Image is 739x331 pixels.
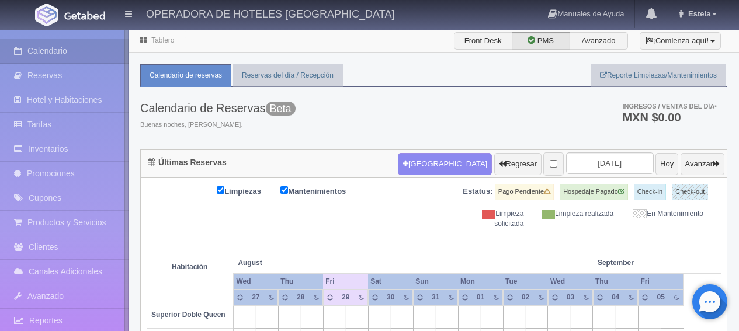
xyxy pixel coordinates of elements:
div: 04 [609,292,622,302]
div: En Mantenimiento [622,209,712,219]
button: [GEOGRAPHIC_DATA] [398,153,492,175]
th: Fri [323,274,368,290]
div: Limpieza realizada [532,209,622,219]
h4: OPERADORA DE HOTELES [GEOGRAPHIC_DATA] [146,6,394,20]
th: Tue [503,274,548,290]
label: Check-in [634,184,666,200]
th: Wed [548,274,593,290]
label: Front Desk [454,32,512,50]
label: Check-out [672,184,708,200]
div: 30 [384,292,397,302]
th: Sat [368,274,413,290]
img: Getabed [35,4,58,26]
span: Ingresos / Ventas del día [622,103,717,110]
h3: Calendario de Reservas [140,102,296,114]
th: Thu [593,274,639,290]
div: 28 [294,292,307,302]
a: Tablero [151,36,174,44]
a: Calendario de reservas [140,64,231,87]
span: September [598,258,679,268]
b: Superior Doble Queen [151,311,225,319]
label: Hospedaje Pagado [560,184,628,200]
label: Estatus: [463,186,492,197]
strong: Habitación [172,263,207,271]
th: Fri [638,274,684,290]
th: Thu [278,274,323,290]
span: Buenas noches, [PERSON_NAME]. [140,120,296,130]
div: 03 [564,292,577,302]
div: 29 [339,292,352,302]
button: ¡Comienza aquí! [640,32,721,50]
h3: MXN $0.00 [622,112,717,123]
button: Regresar [494,153,542,175]
div: 31 [429,292,442,302]
h4: Últimas Reservas [148,158,227,167]
label: PMS [512,32,570,50]
label: Avanzado [570,32,628,50]
th: Wed [233,274,278,290]
button: Hoy [655,153,678,175]
th: Sun [413,274,458,290]
div: 02 [519,292,532,302]
label: Limpiezas [217,184,279,197]
label: Pago Pendiente [495,184,554,200]
div: 27 [249,292,262,302]
img: Getabed [64,11,105,20]
a: Reporte Limpiezas/Mantenimientos [591,64,726,87]
th: Mon [458,274,503,290]
label: Mantenimientos [280,184,363,197]
a: Reservas del día / Recepción [233,64,343,87]
span: August [238,258,318,268]
div: Limpieza solicitada [443,209,533,229]
input: Mantenimientos [280,186,288,194]
div: 01 [474,292,487,302]
div: 05 [654,292,668,302]
span: Beta [266,102,296,116]
span: Estela [685,9,710,18]
input: Limpiezas [217,186,224,194]
button: Avanzar [681,153,724,175]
